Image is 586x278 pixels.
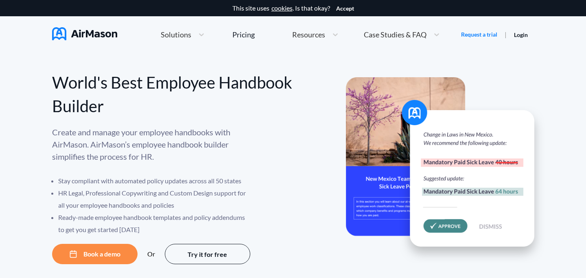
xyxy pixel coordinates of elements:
img: hero-banner [346,77,545,264]
span: Resources [292,31,325,38]
button: Accept cookies [336,5,354,12]
span: | [505,30,507,38]
p: Create and manage your employee handbooks with AirMason. AirMason’s employee handbook builder sim... [52,126,251,163]
img: AirMason Logo [52,27,117,40]
li: Ready-made employee handbook templates and policy addendums to get you get started [DATE] [58,211,251,236]
span: Solutions [161,31,191,38]
li: Stay compliant with automated policy updates across all 50 states [58,175,251,187]
button: Try it for free [165,244,250,264]
div: Or [147,250,155,258]
button: Book a demo [52,244,138,264]
a: cookies [271,4,293,12]
li: HR Legal, Professional Copywriting and Custom Design support for all your employee handbooks and ... [58,187,251,211]
div: Pricing [232,31,255,38]
a: Pricing [232,27,255,42]
span: Case Studies & FAQ [364,31,426,38]
div: World's Best Employee Handbook Builder [52,71,293,118]
a: Request a trial [461,30,497,39]
a: Login [514,31,528,38]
